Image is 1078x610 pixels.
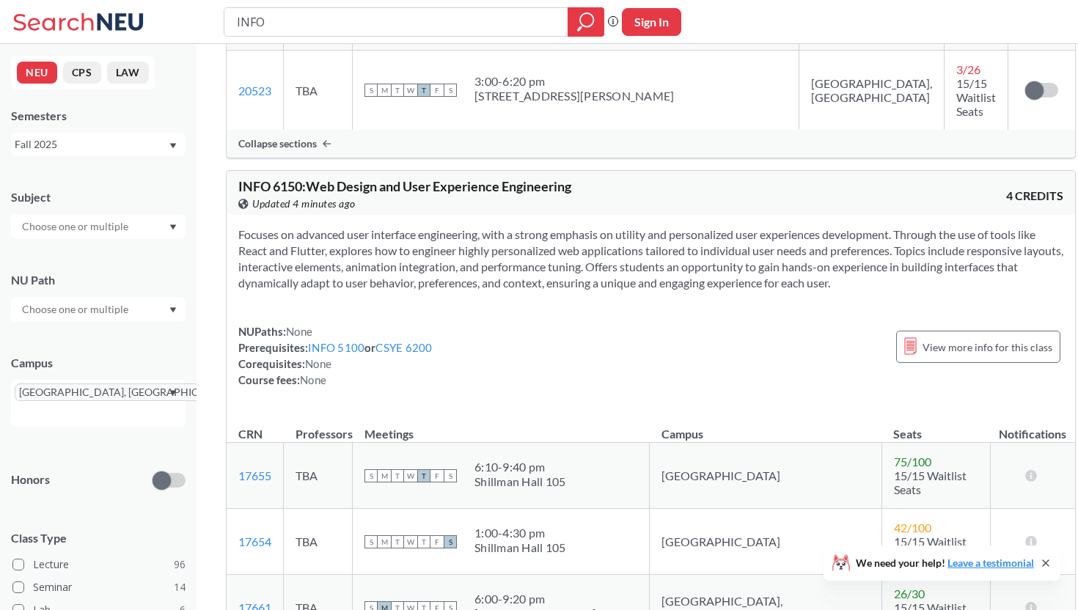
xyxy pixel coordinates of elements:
[404,535,417,548] span: W
[474,460,565,474] div: 6:10 - 9:40 pm
[956,62,980,76] span: 3 / 26
[238,426,263,442] div: CRN
[894,587,925,600] span: 26 / 30
[391,469,404,482] span: T
[1006,188,1063,204] span: 4 CREDITS
[15,136,168,152] div: Fall 2025
[300,373,326,386] span: None
[947,556,1034,569] a: Leave a testimonial
[364,469,378,482] span: S
[430,469,444,482] span: F
[169,307,177,313] svg: Dropdown arrow
[404,469,417,482] span: W
[15,301,138,318] input: Choose one or multiple
[174,579,186,595] span: 14
[252,196,356,212] span: Updated 4 minutes ago
[577,12,595,32] svg: magnifying glass
[286,325,312,338] span: None
[881,411,990,443] th: Seats
[238,323,433,388] div: NUPaths: Prerequisites: or Corequisites: Course fees:
[238,178,571,194] span: INFO 6150 : Web Design and User Experience Engineering
[238,227,1063,291] section: Focuses on advanced user interface engineering, with a strong emphasis on utility and personalize...
[430,535,444,548] span: F
[15,218,138,235] input: Choose one or multiple
[17,62,57,84] button: NEU
[444,84,457,97] span: S
[169,390,177,396] svg: Dropdown arrow
[238,84,271,98] a: 20523
[650,509,882,575] td: [GEOGRAPHIC_DATA]
[364,84,378,97] span: S
[284,509,353,575] td: TBA
[238,534,271,548] a: 17654
[174,556,186,573] span: 96
[417,469,430,482] span: T
[956,76,996,118] span: 15/15 Waitlist Seats
[238,137,317,150] span: Collapse sections
[568,7,604,37] div: magnifying glass
[11,297,186,322] div: Dropdown arrow
[378,535,391,548] span: M
[378,469,391,482] span: M
[991,411,1076,443] th: Notifications
[227,130,1075,158] div: Collapse sections
[391,535,404,548] span: T
[444,535,457,548] span: S
[650,443,882,509] td: [GEOGRAPHIC_DATA]
[11,380,186,427] div: [GEOGRAPHIC_DATA], [GEOGRAPHIC_DATA]X to remove pillDropdown arrow
[284,443,353,509] td: TBA
[444,469,457,482] span: S
[11,189,186,205] div: Subject
[353,411,650,443] th: Meetings
[364,535,378,548] span: S
[11,530,186,546] span: Class Type
[11,272,186,288] div: NU Path
[11,471,50,488] p: Honors
[305,357,331,370] span: None
[622,8,681,36] button: Sign In
[235,10,557,34] input: Class, professor, course number, "phrase"
[238,468,271,482] a: 17655
[404,84,417,97] span: W
[11,214,186,239] div: Dropdown arrow
[15,383,248,401] span: [GEOGRAPHIC_DATA], [GEOGRAPHIC_DATA]X to remove pill
[923,338,1052,356] span: View more info for this class
[169,143,177,149] svg: Dropdown arrow
[284,411,353,443] th: Professors
[11,108,186,124] div: Semesters
[417,535,430,548] span: T
[856,558,1034,568] span: We need your help!
[12,578,186,597] label: Seminar
[474,89,674,103] div: [STREET_ADDRESS][PERSON_NAME]
[284,51,353,131] td: TBA
[391,84,404,97] span: T
[11,355,186,371] div: Campus
[417,84,430,97] span: T
[474,474,565,489] div: Shillman Hall 105
[894,521,931,534] span: 42 / 100
[375,341,432,354] a: CSYE 6200
[894,534,967,562] span: 15/15 Waitlist Seats
[308,341,364,354] a: INFO 5100
[894,455,931,468] span: 75 / 100
[430,84,444,97] span: F
[894,468,967,496] span: 15/15 Waitlist Seats
[12,555,186,574] label: Lecture
[474,592,626,606] div: 6:00 - 9:20 pm
[169,224,177,230] svg: Dropdown arrow
[378,84,391,97] span: M
[474,526,565,540] div: 1:00 - 4:30 pm
[474,540,565,555] div: Shillman Hall 105
[799,51,944,131] td: [GEOGRAPHIC_DATA], [GEOGRAPHIC_DATA]
[650,411,882,443] th: Campus
[11,133,186,156] div: Fall 2025Dropdown arrow
[474,74,674,89] div: 3:00 - 6:20 pm
[63,62,101,84] button: CPS
[107,62,149,84] button: LAW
